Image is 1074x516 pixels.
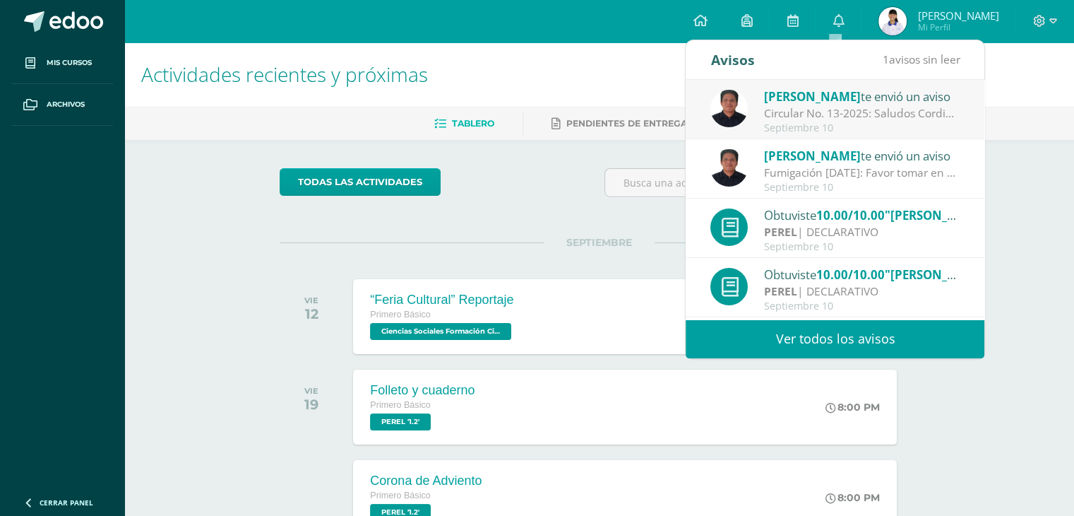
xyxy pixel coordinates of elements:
div: “Feria Cultural” Reportaje [370,293,515,307]
strong: PEREL [764,224,797,240]
span: Ciencias Sociales Formación Ciudadana e Interculturalidad '1.2' [370,323,511,340]
div: Fumigación 10 de septiembre 2025: Favor tomar en consideración la información referida. [764,165,960,181]
img: a870b3e5c06432351c4097df98eac26b.png [878,7,907,35]
span: Primero Básico [370,310,430,319]
span: 1 [882,52,888,67]
div: Septiembre 10 [764,241,960,253]
div: | DECLARATIVO [764,283,960,300]
div: te envió un aviso [764,87,960,105]
span: PEREL '1.2' [370,414,431,430]
div: 12 [304,305,318,322]
span: "[PERSON_NAME]" [885,266,993,283]
span: Pendientes de entrega [566,118,687,129]
a: Ver todos los avisos [686,319,984,358]
a: Tablero [434,112,494,135]
span: Actividades recientes y próximas [141,61,428,88]
div: | DECLARATIVO [764,224,960,240]
div: te envió un aviso [764,146,960,165]
span: Mi Perfil [917,21,998,33]
div: Septiembre 10 [764,122,960,134]
span: Primero Básico [370,491,430,500]
div: Obtuviste en [764,265,960,283]
span: [PERSON_NAME] [764,148,861,164]
div: 8:00 PM [825,401,880,414]
div: 19 [304,396,318,413]
a: Pendientes de entrega [551,112,687,135]
input: Busca una actividad próxima aquí... [605,169,918,197]
span: [PERSON_NAME] [917,8,998,23]
span: 10.00/10.00 [816,207,885,223]
div: Folleto y cuaderno [370,383,475,398]
span: SEPTIEMBRE [544,236,655,249]
div: VIE [304,386,318,396]
span: Mis cursos [47,57,92,69]
div: Corona de Adviento [370,474,482,488]
span: Primero Básico [370,400,430,410]
span: 10.00/10.00 [816,266,885,283]
span: Cerrar panel [40,498,93,508]
strong: PEREL [764,283,797,299]
span: avisos sin leer [882,52,960,67]
div: VIE [304,295,318,305]
div: Septiembre 10 [764,300,960,312]
a: todas las Actividades [280,168,441,196]
span: "[PERSON_NAME]" [885,207,993,223]
img: eff8bfa388aef6dbf44d967f8e9a2edc.png [710,90,748,127]
div: Septiembre 10 [764,182,960,194]
div: Obtuviste en [764,206,960,224]
span: Archivos [47,99,85,110]
span: Tablero [452,118,494,129]
span: [PERSON_NAME] [764,88,861,105]
a: Mis cursos [11,42,113,84]
img: eff8bfa388aef6dbf44d967f8e9a2edc.png [710,149,748,187]
a: Archivos [11,84,113,126]
div: 8:00 PM [825,491,880,504]
div: Avisos [710,40,754,79]
div: Circular No. 13-2025: Saludos Cordiales, por este medio se hace notificación electrónica de la ci... [764,105,960,122]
